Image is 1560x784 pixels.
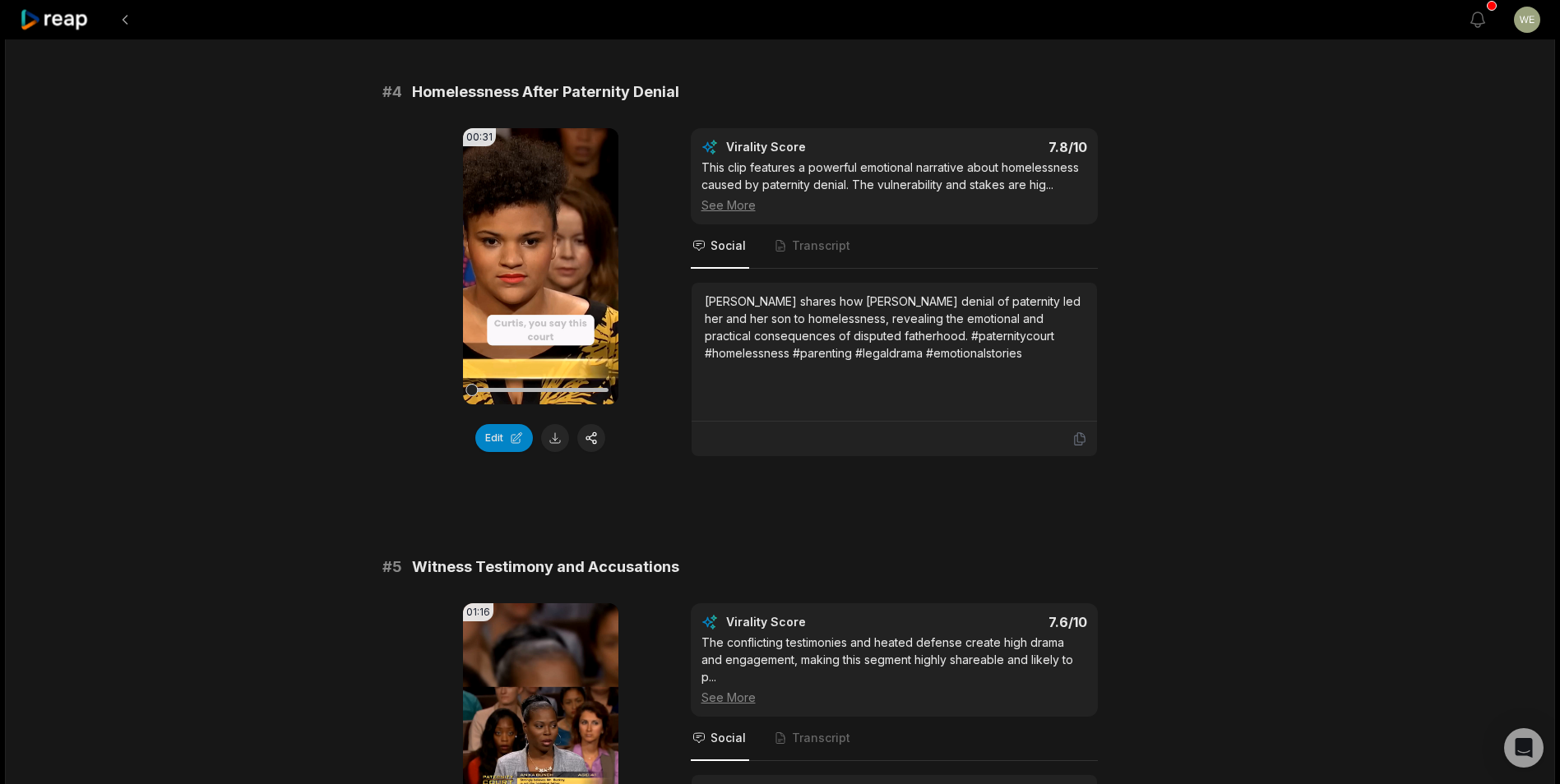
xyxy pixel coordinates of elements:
div: [PERSON_NAME] shares how [PERSON_NAME] denial of paternity led her and her son to homelessness, r... [705,293,1084,362]
span: Transcript [792,238,850,254]
span: # 5 [382,556,402,579]
button: Edit [475,424,533,452]
div: See More [701,196,1087,214]
div: 7.8 /10 [910,139,1087,155]
div: 7.6 /10 [910,614,1087,630]
div: Virality Score [726,614,903,630]
video: Your browser does not support mp4 format. [463,128,618,404]
nav: Tabs [691,224,1098,269]
span: Homelessness After Paternity Denial [412,81,679,104]
span: Transcript [792,730,850,746]
span: # 4 [382,81,402,104]
div: The conflicting testimonies and heated defense create high drama and engagement, making this segm... [701,634,1087,706]
span: Witness Testimony and Accusations [412,556,679,579]
nav: Tabs [691,717,1098,761]
div: This clip features a powerful emotional narrative about homelessness caused by paternity denial. ... [701,159,1087,214]
span: Social [711,238,746,254]
span: Social [711,730,746,746]
div: See More [701,689,1087,706]
div: Open Intercom Messenger [1504,728,1544,768]
div: Virality Score [726,139,903,155]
